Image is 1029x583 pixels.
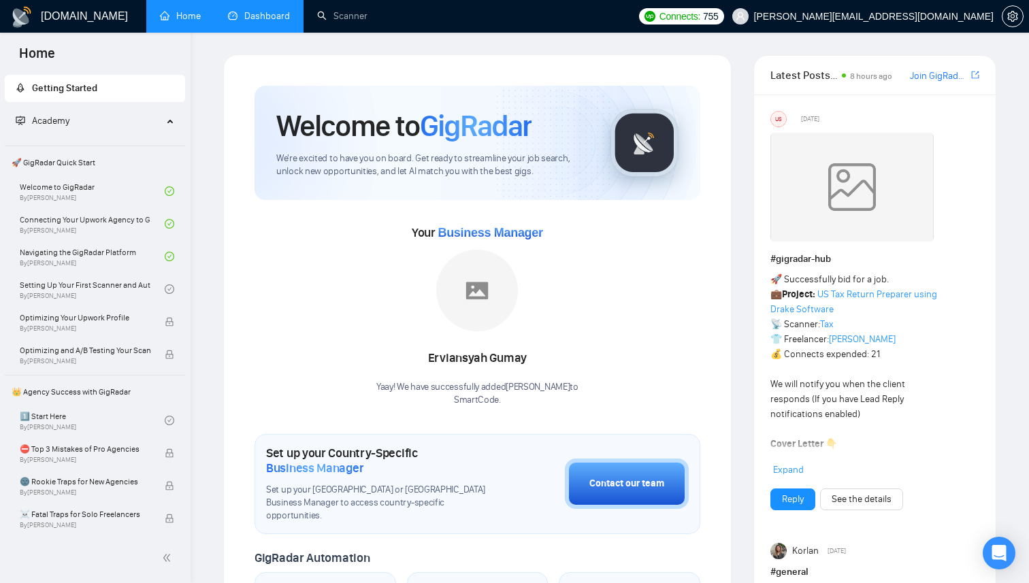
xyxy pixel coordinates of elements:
span: GigRadar Automation [255,550,370,565]
a: homeHome [160,10,201,22]
span: 755 [703,9,718,24]
span: By [PERSON_NAME] [20,521,150,529]
a: Reply [782,492,804,507]
span: Korlan [792,544,819,559]
span: lock [165,481,174,490]
span: Your [412,225,543,240]
span: 👑 Agency Success with GigRadar [6,378,184,405]
span: By [PERSON_NAME] [20,488,150,497]
button: Reply [770,488,815,510]
span: check-circle [165,284,174,294]
a: Tax [820,318,834,330]
li: Getting Started [5,75,185,102]
img: weqQh+iSagEgQAAAABJRU5ErkJggg== [770,133,934,241]
span: Business Manager [266,461,363,476]
span: Optimizing and A/B Testing Your Scanner for Better Results [20,344,150,357]
span: lock [165,448,174,458]
span: By [PERSON_NAME] [20,324,150,333]
div: US [771,112,786,127]
a: setting [1002,11,1024,22]
button: Contact our team [565,459,689,509]
a: Navigating the GigRadar PlatformBy[PERSON_NAME] [20,241,165,271]
span: [DATE] [828,545,846,557]
span: Expand [773,464,804,476]
img: placeholder.png [436,250,518,331]
span: 🚀 GigRadar Quick Start [6,149,184,176]
p: SmartCode . [376,394,578,407]
span: ☠️ Fatal Traps for Solo Freelancers [20,507,150,521]
span: Academy [16,115,69,127]
img: upwork-logo.png [644,11,655,22]
span: lock [165,350,174,359]
div: Yaay! We have successfully added [PERSON_NAME] to [376,381,578,407]
button: See the details [820,488,903,510]
strong: Project: [782,288,815,300]
span: Business Manager [438,226,542,239]
img: logo [11,6,33,28]
span: fund-projection-screen [16,116,25,125]
span: Set up your [GEOGRAPHIC_DATA] or [GEOGRAPHIC_DATA] Business Manager to access country-specific op... [266,484,497,522]
span: 🌚 Rookie Traps for New Agencies [20,475,150,488]
a: See the details [832,492,892,507]
h1: Welcome to [276,107,532,144]
span: Connects: [659,9,700,24]
span: check-circle [165,219,174,229]
h1: # gigradar-hub [770,252,979,267]
a: searchScanner [317,10,367,22]
button: setting [1002,5,1024,27]
div: Erviansyah Gumay [376,347,578,370]
div: Contact our team [589,476,664,491]
span: Home [8,44,66,72]
a: Join GigRadar Slack Community [910,69,968,84]
img: gigradar-logo.png [610,109,679,177]
span: lock [165,317,174,327]
span: Getting Started [32,82,97,94]
a: Setting Up Your First Scanner and Auto-BidderBy[PERSON_NAME] [20,274,165,304]
span: Latest Posts from the GigRadar Community [770,67,838,84]
img: Korlan [770,543,787,559]
span: We're excited to have you on board. Get ready to streamline your job search, unlock new opportuni... [276,152,589,178]
a: Connecting Your Upwork Agency to GigRadarBy[PERSON_NAME] [20,209,165,239]
h1: # general [770,565,979,580]
span: By [PERSON_NAME] [20,357,150,365]
span: setting [1002,11,1023,22]
span: check-circle [165,252,174,261]
a: [PERSON_NAME] [829,333,896,345]
span: export [971,69,979,80]
span: check-circle [165,186,174,196]
a: export [971,69,979,82]
a: US Tax Return Preparer using Drake Software [770,288,937,315]
a: Welcome to GigRadarBy[PERSON_NAME] [20,176,165,206]
span: Optimizing Your Upwork Profile [20,311,150,324]
span: lock [165,514,174,523]
span: check-circle [165,416,174,425]
span: By [PERSON_NAME] [20,456,150,464]
a: 1️⃣ Start HereBy[PERSON_NAME] [20,405,165,435]
a: dashboardDashboard [228,10,290,22]
span: Academy [32,115,69,127]
div: Open Intercom Messenger [983,537,1015,569]
span: [DATE] [801,113,819,125]
h1: Set up your Country-Specific [266,446,497,476]
span: ⛔ Top 3 Mistakes of Pro Agencies [20,442,150,456]
span: GigRadar [420,107,532,144]
span: rocket [16,83,25,93]
span: double-left [162,551,176,565]
span: user [736,12,745,21]
strong: Cover Letter 👇 [770,438,837,450]
span: 8 hours ago [850,71,892,81]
